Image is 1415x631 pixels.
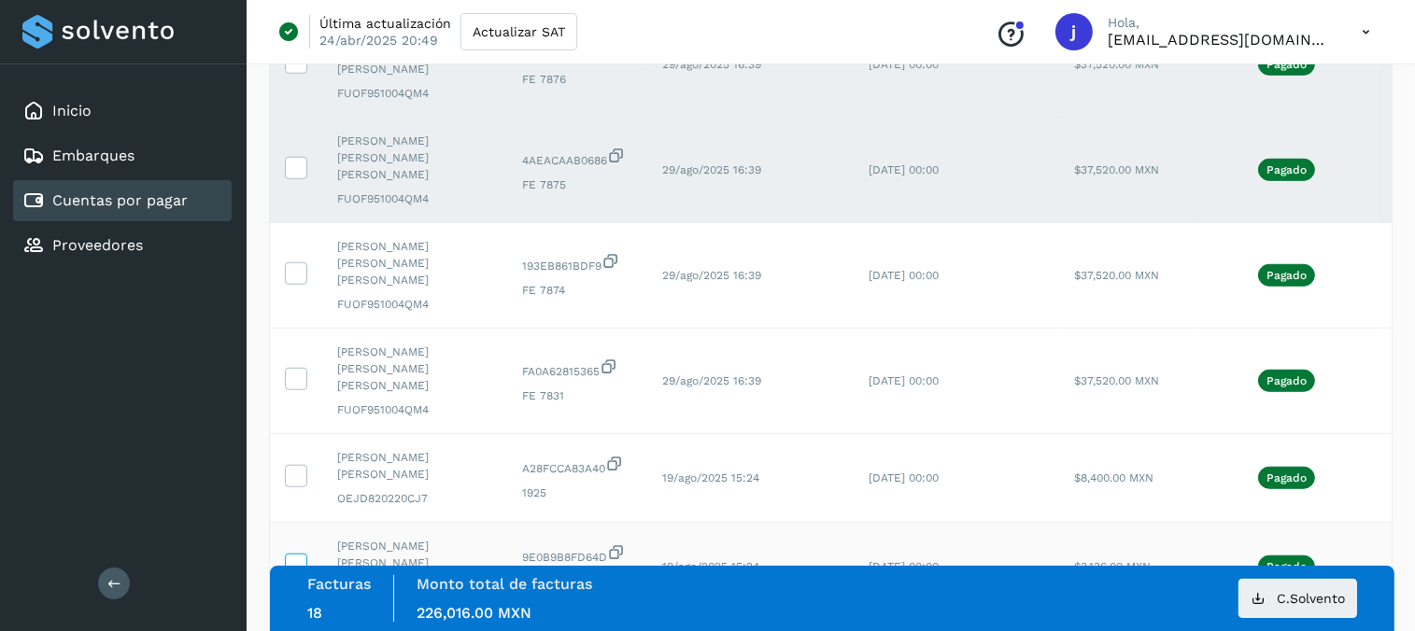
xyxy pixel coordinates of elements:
span: [PERSON_NAME] [PERSON_NAME] [PERSON_NAME] [337,238,492,288]
p: Pagado [1266,471,1307,484]
span: $8,400.00 MXN [1074,471,1153,484]
span: FE 7874 [522,282,632,299]
span: 19/ago/2025 15:24 [662,560,759,573]
span: $37,520.00 MXN [1074,269,1159,282]
span: [PERSON_NAME] [PERSON_NAME] [PERSON_NAME] [337,344,492,394]
span: [PERSON_NAME] [PERSON_NAME] [PERSON_NAME] [337,133,492,183]
span: A28FCCA83A40 [522,455,632,477]
span: OEJD820220CJ7 [337,490,492,507]
span: 193EB861BDF9 [522,252,632,274]
span: 9E0B9B8FD64D [522,543,632,566]
p: jahernandez@metjam.com.mx [1108,31,1332,49]
span: [DATE] 00:00 [869,374,939,387]
a: Cuentas por pagar [52,191,188,209]
span: 226,016.00 MXN [417,604,531,622]
p: Pagado [1266,269,1307,282]
p: Pagado [1266,560,1307,573]
div: Embarques [13,135,232,176]
span: FUOF951004QM4 [337,190,492,207]
a: Embarques [52,147,134,164]
span: $3,136.00 MXN [1074,560,1151,573]
span: [DATE] 00:00 [869,560,939,573]
span: [DATE] 00:00 [869,163,939,176]
a: Inicio [52,102,92,119]
span: 29/ago/2025 16:39 [662,163,761,176]
span: 18 [307,604,322,622]
a: Proveedores [52,236,143,254]
span: $37,520.00 MXN [1074,163,1159,176]
p: Hola, [1108,15,1332,31]
p: Pagado [1266,374,1307,387]
span: $37,520.00 MXN [1074,58,1159,71]
span: 29/ago/2025 16:39 [662,374,761,387]
span: FE 7876 [522,71,632,88]
span: 29/ago/2025 16:39 [662,58,761,71]
div: Proveedores [13,225,232,266]
span: 19/ago/2025 15:24 [662,471,759,484]
span: [DATE] 00:00 [869,58,939,71]
p: Última actualización [319,15,451,32]
span: C.Solvento [1277,592,1345,605]
p: Pagado [1266,58,1307,71]
label: Monto total de facturas [417,575,592,593]
span: FA0A62815365 [522,358,632,380]
span: [DATE] 00:00 [869,471,939,484]
span: [DATE] 00:00 [869,269,939,282]
span: FE 7831 [522,387,632,404]
span: [PERSON_NAME] [PERSON_NAME] [337,449,492,483]
p: Pagado [1266,163,1307,176]
label: Facturas [307,575,371,593]
span: 1925 [522,484,632,501]
span: 4AEACAAB0686 [522,147,632,169]
span: FUOF951004QM4 [337,85,492,102]
div: Cuentas por pagar [13,180,232,221]
button: Actualizar SAT [460,13,577,50]
span: FUOF951004QM4 [337,401,492,418]
button: C.Solvento [1238,579,1357,618]
span: 29/ago/2025 16:39 [662,269,761,282]
span: Actualizar SAT [473,25,565,38]
span: $37,520.00 MXN [1074,374,1159,387]
p: 24/abr/2025 20:49 [319,32,438,49]
span: [PERSON_NAME] [PERSON_NAME] [337,538,492,571]
span: FE 7875 [522,176,632,193]
span: FUOF951004QM4 [337,296,492,313]
div: Inicio [13,91,232,132]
